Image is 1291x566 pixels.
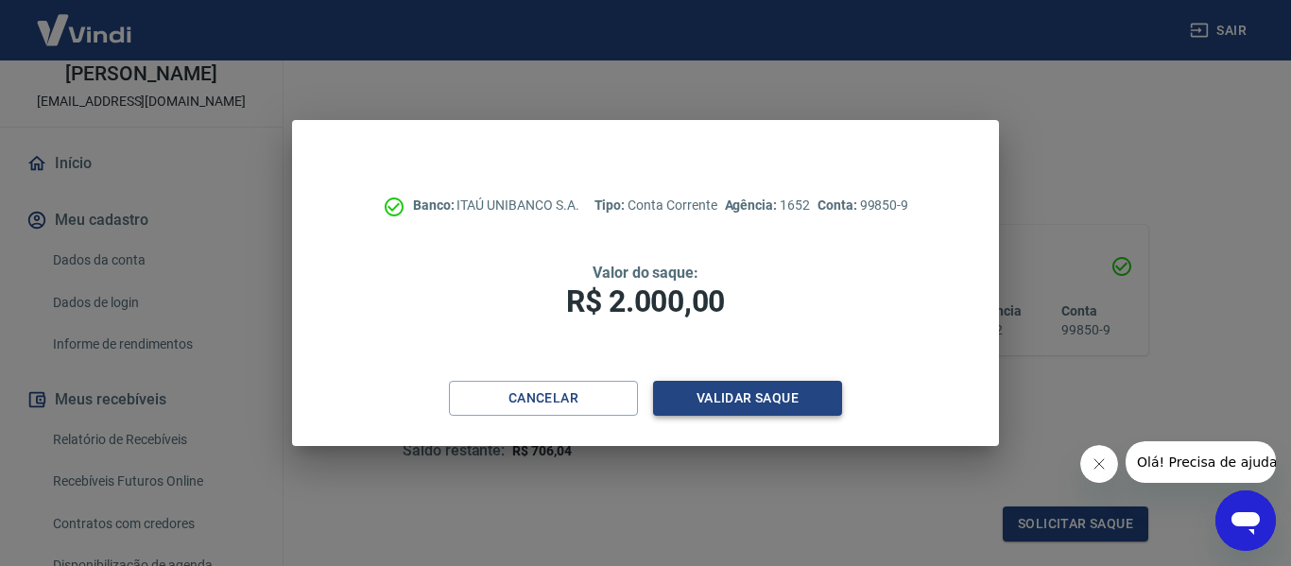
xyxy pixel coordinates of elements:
[653,381,842,416] button: Validar saque
[413,196,579,215] p: ITAÚ UNIBANCO S.A.
[593,264,698,282] span: Valor do saque:
[1215,490,1276,551] iframe: Botão para abrir a janela de mensagens
[818,197,860,213] span: Conta:
[725,197,781,213] span: Agência:
[725,196,810,215] p: 1652
[413,197,457,213] span: Banco:
[1126,441,1276,483] iframe: Mensagem da empresa
[594,196,717,215] p: Conta Corrente
[818,196,908,215] p: 99850-9
[1080,445,1118,483] iframe: Fechar mensagem
[566,283,725,319] span: R$ 2.000,00
[11,13,159,28] span: Olá! Precisa de ajuda?
[594,197,628,213] span: Tipo:
[449,381,638,416] button: Cancelar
